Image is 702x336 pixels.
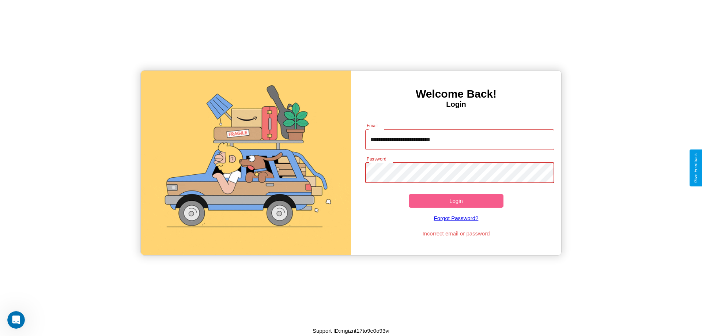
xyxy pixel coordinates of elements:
[693,153,698,183] div: Give Feedback
[351,100,561,109] h4: Login
[7,311,25,329] iframe: Intercom live chat
[141,71,351,255] img: gif
[409,194,503,208] button: Login
[351,88,561,100] h3: Welcome Back!
[362,208,551,229] a: Forgot Password?
[367,156,386,162] label: Password
[313,326,389,336] p: Support ID: mgiznt17to9e0o93vi
[362,229,551,238] p: Incorrect email or password
[367,122,378,129] label: Email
